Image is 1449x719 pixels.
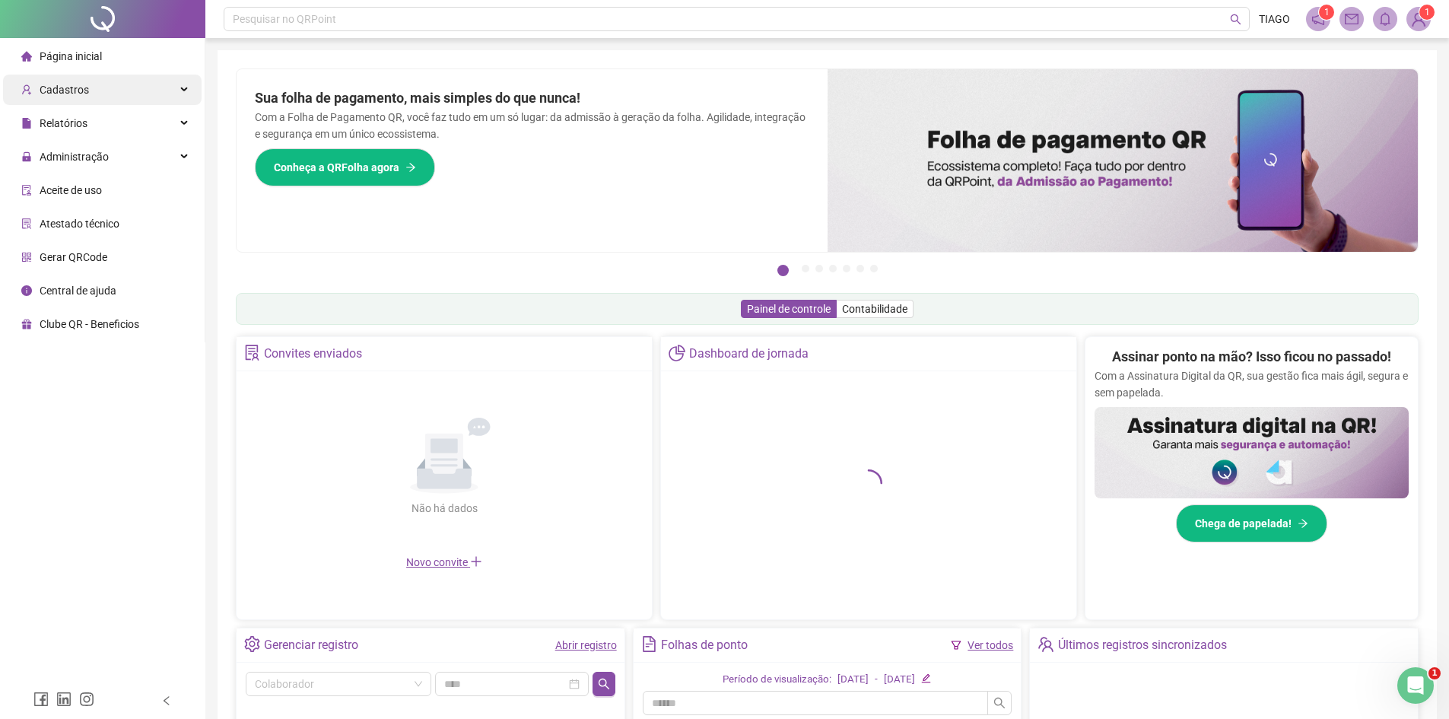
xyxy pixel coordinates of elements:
span: Central de ajuda [40,285,116,297]
a: Abrir registro [555,639,617,651]
span: file [21,118,32,129]
div: [DATE] [837,672,869,688]
span: file-text [641,636,657,652]
span: left [161,695,172,706]
span: Relatórios [40,117,87,129]
span: mail [1345,12,1358,26]
span: Chega de papelada! [1195,515,1292,532]
div: Folhas de ponto [661,632,748,658]
button: 5 [843,265,850,272]
span: pie-chart [669,345,685,361]
span: user-add [21,84,32,95]
div: - [875,672,878,688]
span: Clube QR - Beneficios [40,318,139,330]
button: Chega de papelada! [1176,504,1327,542]
span: gift [21,319,32,329]
button: 2 [802,265,809,272]
span: arrow-right [1298,518,1308,529]
span: Contabilidade [842,303,907,315]
p: Com a Assinatura Digital da QR, sua gestão fica mais ágil, segura e sem papelada. [1095,367,1409,401]
span: edit [921,673,931,683]
span: search [598,678,610,690]
button: 1 [777,265,789,276]
span: setting [244,636,260,652]
span: search [993,697,1006,709]
sup: 1 [1319,5,1334,20]
div: Período de visualização: [723,672,831,688]
span: filter [951,640,961,651]
span: plus [470,555,482,568]
p: Com a Folha de Pagamento QR, você faz tudo em um só lugar: da admissão à geração da folha. Agilid... [255,109,809,142]
span: Aceite de uso [40,184,102,196]
span: 1 [1428,667,1441,679]
span: home [21,51,32,62]
span: TIAGO [1259,11,1290,27]
button: 7 [870,265,878,272]
span: Painel de controle [747,303,831,315]
img: banner%2F02c71560-61a6-44d4-94b9-c8ab97240462.png [1095,407,1409,498]
span: Cadastros [40,84,89,96]
span: notification [1311,12,1325,26]
h2: Sua folha de pagamento, mais simples do que nunca! [255,87,809,109]
iframe: Intercom live chat [1397,667,1434,704]
span: qrcode [21,252,32,262]
span: lock [21,151,32,162]
span: solution [21,218,32,229]
span: search [1230,14,1241,25]
span: linkedin [56,692,71,707]
span: bell [1378,12,1392,26]
button: 4 [829,265,837,272]
span: Gerar QRCode [40,251,107,263]
div: Convites enviados [264,341,362,367]
div: Últimos registros sincronizados [1058,632,1227,658]
span: Atestado técnico [40,218,119,230]
span: audit [21,185,32,196]
span: solution [244,345,260,361]
div: Dashboard de jornada [689,341,809,367]
div: [DATE] [884,672,915,688]
img: banner%2F8d14a306-6205-4263-8e5b-06e9a85ad873.png [828,69,1419,252]
span: 1 [1324,7,1330,17]
span: 1 [1425,7,1430,17]
span: instagram [79,692,94,707]
button: 3 [815,265,823,272]
span: team [1037,636,1053,652]
button: 6 [856,265,864,272]
img: 73022 [1407,8,1430,30]
span: Conheça a QRFolha agora [274,159,399,176]
button: Conheça a QRFolha agora [255,148,435,186]
h2: Assinar ponto na mão? Isso ficou no passado! [1112,346,1391,367]
span: Administração [40,151,109,163]
span: facebook [33,692,49,707]
a: Ver todos [968,639,1013,651]
span: arrow-right [405,162,416,173]
span: loading [850,465,887,501]
sup: Atualize o seu contato no menu Meus Dados [1419,5,1435,20]
span: Página inicial [40,50,102,62]
span: Novo convite [406,556,482,568]
div: Gerenciar registro [264,632,358,658]
div: Não há dados [374,500,514,517]
span: info-circle [21,285,32,296]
